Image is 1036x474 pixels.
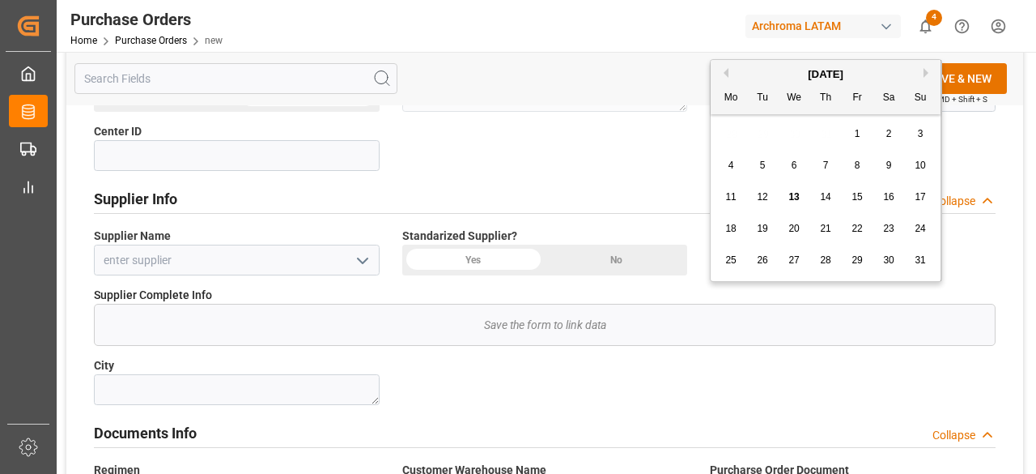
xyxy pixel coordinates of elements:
div: Su [911,88,931,109]
div: [DATE] [711,66,940,83]
button: Previous Month [719,68,728,78]
div: Choose Tuesday, August 5th, 2025 [753,156,773,176]
span: 31 [915,254,925,266]
span: 22 [851,223,862,234]
span: 27 [788,254,799,266]
button: SAVE & NEW [894,63,1007,94]
div: Choose Monday, August 4th, 2025 [721,156,741,176]
div: Choose Monday, August 25th, 2025 [721,250,741,271]
button: show 4 new notifications [907,8,944,45]
div: Choose Friday, August 1st, 2025 [847,124,868,144]
span: 11 [725,191,736,203]
span: 4 [728,160,734,171]
span: Standarized Supplier? [402,228,517,245]
div: Choose Friday, August 15th, 2025 [847,187,868,207]
h2: Documents Info [94,422,197,444]
div: Choose Tuesday, August 26th, 2025 [753,250,773,271]
span: 29 [851,254,862,266]
div: Choose Friday, August 22nd, 2025 [847,219,868,239]
div: Choose Sunday, August 31st, 2025 [911,250,931,271]
span: 18 [725,223,736,234]
div: Choose Saturday, August 30th, 2025 [879,250,899,271]
input: enter supplier [94,245,380,275]
span: 30 [883,254,894,266]
span: 28 [820,254,830,266]
div: Choose Sunday, August 10th, 2025 [911,156,931,176]
span: 13 [788,191,799,203]
h2: Supplier Info [94,188,177,210]
div: Choose Tuesday, August 19th, 2025 [753,219,773,239]
span: Ctrl/CMD + Shift + S [916,93,987,105]
div: Choose Saturday, August 23rd, 2025 [879,219,899,239]
span: 10 [915,160,925,171]
span: 25 [725,254,736,266]
div: Choose Wednesday, August 20th, 2025 [784,219,805,239]
span: 14 [820,191,830,203]
div: Choose Thursday, August 28th, 2025 [816,250,836,271]
div: Choose Thursday, August 14th, 2025 [816,187,836,207]
div: Save the form to link data [95,305,995,345]
span: 1 [855,128,860,139]
span: 20 [788,223,799,234]
span: 26 [757,254,767,266]
span: 16 [883,191,894,203]
a: Home [70,35,97,46]
div: Sa [879,88,899,109]
span: 15 [851,191,862,203]
span: 6 [792,160,797,171]
div: Choose Monday, August 18th, 2025 [721,219,741,239]
span: 24 [915,223,925,234]
span: 9 [886,160,892,171]
div: Purchase Orders [70,7,223,32]
span: Supplier Name [94,228,171,245]
div: We [784,88,805,109]
div: Choose Wednesday, August 13th, 2025 [784,187,805,207]
button: Help Center [944,8,980,45]
div: Archroma LATAM [745,15,901,38]
div: Choose Sunday, August 24th, 2025 [911,219,931,239]
div: Fr [847,88,868,109]
span: 3 [918,128,923,139]
div: Mo [721,88,741,109]
span: 7 [823,160,829,171]
span: 19 [757,223,767,234]
div: Th [816,88,836,109]
div: Choose Friday, August 29th, 2025 [847,250,868,271]
span: 4 [926,10,942,26]
button: Archroma LATAM [745,11,907,41]
div: Choose Saturday, August 2nd, 2025 [879,124,899,144]
span: 12 [757,191,767,203]
span: 2 [886,128,892,139]
span: 17 [915,191,925,203]
div: Yes [402,245,545,275]
span: 5 [760,160,766,171]
div: month 2025-08 [715,118,936,276]
span: 21 [820,223,830,234]
input: Search Fields [74,63,397,94]
div: Choose Wednesday, August 6th, 2025 [784,156,805,176]
a: Purchase Orders [115,35,187,46]
div: Choose Saturday, August 9th, 2025 [879,156,899,176]
div: Tu [753,88,773,109]
div: Collapse [932,427,975,444]
div: No [545,245,687,275]
span: 8 [855,160,860,171]
div: Choose Saturday, August 16th, 2025 [879,187,899,207]
span: City [94,357,114,374]
div: Choose Sunday, August 17th, 2025 [911,187,931,207]
div: Collapse [932,193,975,210]
div: Choose Wednesday, August 27th, 2025 [784,250,805,271]
div: Choose Sunday, August 3rd, 2025 [911,124,931,144]
div: Choose Monday, August 11th, 2025 [721,187,741,207]
span: 23 [883,223,894,234]
button: Next Month [923,68,933,78]
div: Choose Thursday, August 7th, 2025 [816,156,836,176]
div: Choose Tuesday, August 12th, 2025 [753,187,773,207]
span: Supplier Complete Info [94,287,212,304]
button: open menu [349,248,373,273]
div: Choose Thursday, August 21st, 2025 [816,219,836,239]
span: Center ID [94,123,142,140]
div: Choose Friday, August 8th, 2025 [847,156,868,176]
